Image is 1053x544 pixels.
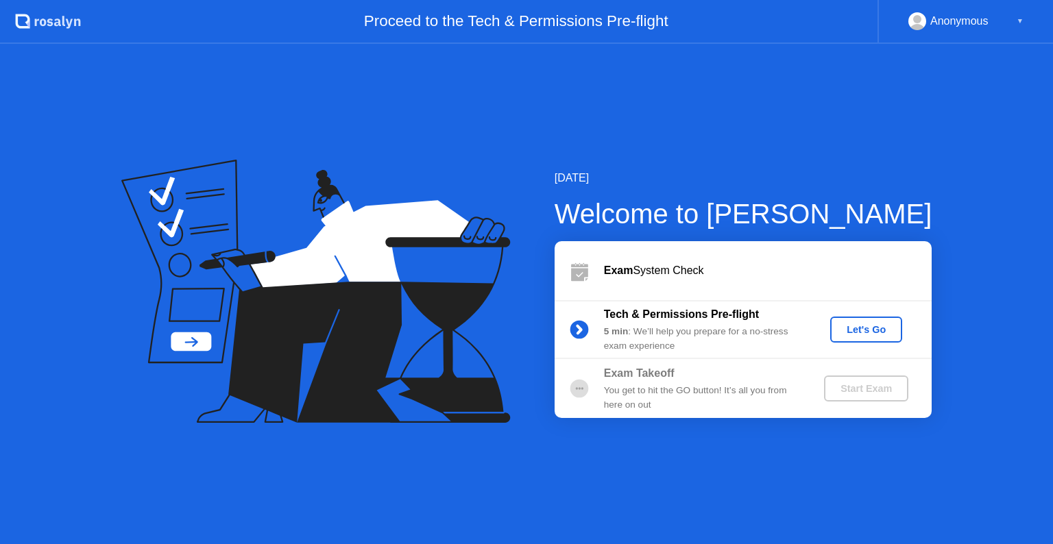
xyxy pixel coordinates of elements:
div: Start Exam [830,383,903,394]
b: Tech & Permissions Pre-flight [604,308,759,320]
button: Start Exam [824,375,908,401]
div: [DATE] [555,170,932,186]
div: System Check [604,262,932,279]
button: Let's Go [830,317,902,343]
b: 5 min [604,326,629,336]
div: Welcome to [PERSON_NAME] [555,193,932,234]
div: Let's Go [836,324,897,335]
div: You get to hit the GO button! It’s all you from here on out [604,384,801,412]
div: ▼ [1017,12,1024,30]
b: Exam Takeoff [604,367,675,379]
div: Anonymous [930,12,989,30]
div: : We’ll help you prepare for a no-stress exam experience [604,325,801,353]
b: Exam [604,264,633,276]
